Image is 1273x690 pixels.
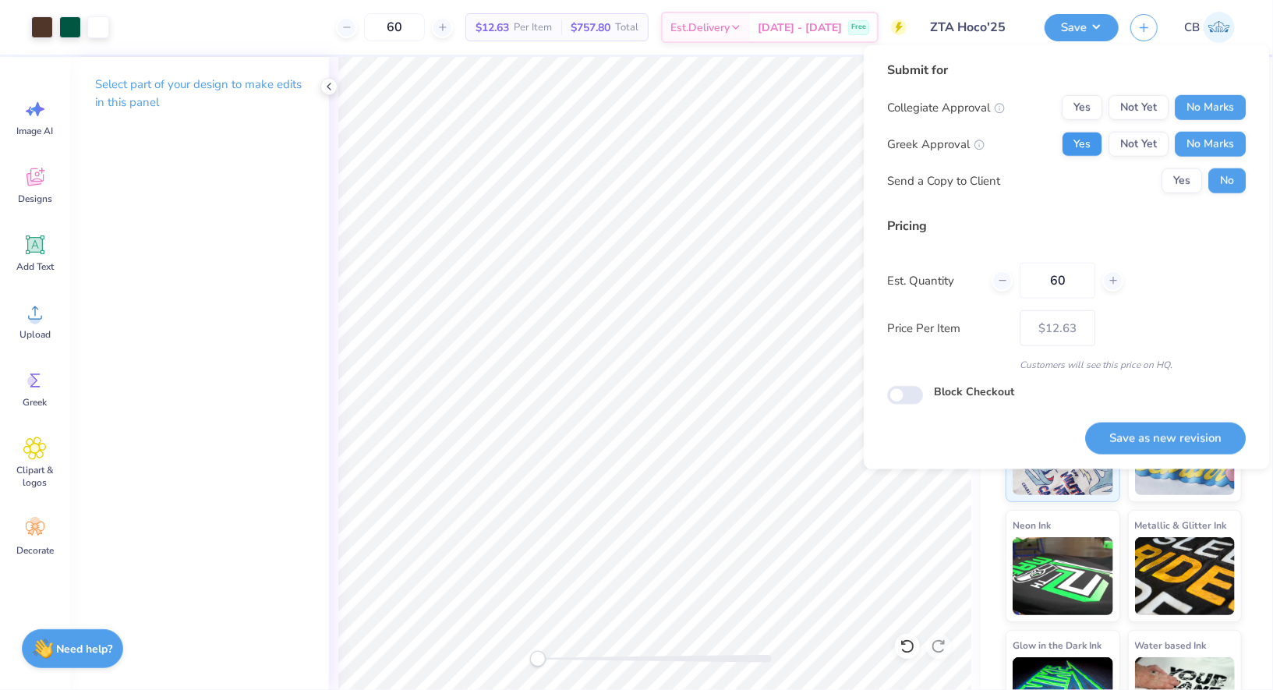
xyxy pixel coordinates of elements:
[615,19,638,36] span: Total
[95,76,304,111] p: Select part of your design to make edits in this panel
[571,19,610,36] span: $757.80
[887,172,1000,190] div: Send a Copy to Client
[887,99,1005,117] div: Collegiate Approval
[1135,637,1207,653] span: Water based Ink
[476,19,509,36] span: $12.63
[1177,12,1242,43] a: CB
[1109,132,1169,157] button: Not Yet
[1062,132,1102,157] button: Yes
[16,260,54,273] span: Add Text
[887,320,1008,338] label: Price Per Item
[887,358,1246,372] div: Customers will see this price on HQ.
[1175,132,1246,157] button: No Marks
[1020,263,1095,299] input: – –
[18,193,52,205] span: Designs
[19,328,51,341] span: Upload
[57,642,113,656] strong: Need help?
[1109,95,1169,120] button: Not Yet
[887,136,985,154] div: Greek Approval
[1204,12,1235,43] img: Chhavi Bansal
[9,464,61,489] span: Clipart & logos
[1013,537,1113,615] img: Neon Ink
[16,544,54,557] span: Decorate
[1135,517,1227,533] span: Metallic & Glitter Ink
[1013,517,1051,533] span: Neon Ink
[514,19,552,36] span: Per Item
[530,651,546,667] div: Accessibility label
[887,217,1246,235] div: Pricing
[887,272,980,290] label: Est. Quantity
[758,19,842,36] span: [DATE] - [DATE]
[851,22,866,33] span: Free
[1184,19,1200,37] span: CB
[1062,95,1102,120] button: Yes
[364,13,425,41] input: – –
[670,19,730,36] span: Est. Delivery
[1045,14,1119,41] button: Save
[1208,168,1246,193] button: No
[1162,168,1202,193] button: Yes
[1013,637,1101,653] span: Glow in the Dark Ink
[1175,95,1246,120] button: No Marks
[23,396,48,409] span: Greek
[17,125,54,137] span: Image AI
[918,12,1033,43] input: Untitled Design
[934,384,1014,400] label: Block Checkout
[887,61,1246,80] div: Submit for
[1085,423,1246,455] button: Save as new revision
[1135,537,1236,615] img: Metallic & Glitter Ink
